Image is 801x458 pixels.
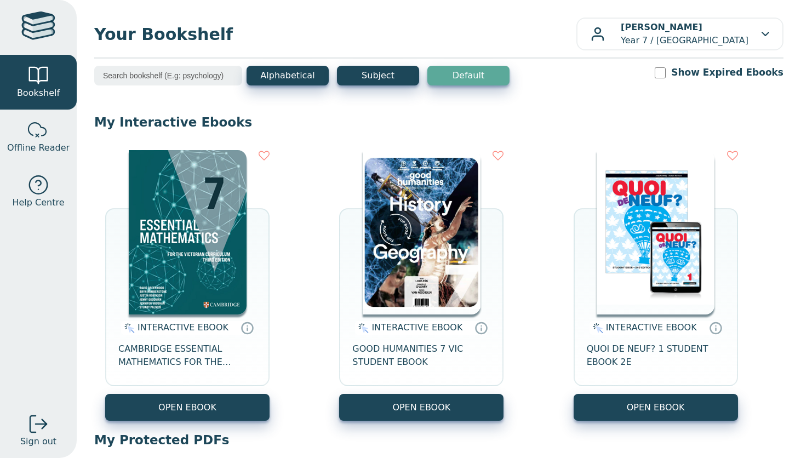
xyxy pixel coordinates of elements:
span: GOOD HUMANITIES 7 VIC STUDENT EBOOK [352,342,490,369]
p: My Interactive Ebooks [94,114,783,130]
img: interactive.svg [590,322,603,335]
p: Year 7 / [GEOGRAPHIC_DATA] [621,21,748,47]
button: [PERSON_NAME]Year 7 / [GEOGRAPHIC_DATA] [576,18,783,50]
span: INTERACTIVE EBOOK [138,322,228,333]
a: Interactive eBooks are accessed online via the publisher’s portal. They contain interactive resou... [709,321,722,334]
a: Interactive eBooks are accessed online via the publisher’s portal. They contain interactive resou... [241,321,254,334]
img: c71c2be2-8d91-e911-a97e-0272d098c78b.png [363,150,480,314]
img: 56f252b5-7391-e911-a97e-0272d098c78b.jpg [597,150,714,314]
button: Subject [337,66,419,85]
button: OPEN EBOOK [574,394,738,421]
span: Help Centre [12,196,64,209]
a: Interactive eBooks are accessed online via the publisher’s portal. They contain interactive resou... [474,321,488,334]
span: INTERACTIVE EBOOK [371,322,462,333]
button: Default [427,66,510,85]
span: Your Bookshelf [94,22,576,47]
span: CAMBRIDGE ESSENTIAL MATHEMATICS FOR THE VICTORIAN CURRICULUM YEAR 7 EBOOK 3E [118,342,256,369]
img: interactive.svg [355,322,369,335]
span: Sign out [20,435,56,448]
img: a4cdec38-c0cf-47c5-bca4-515c5eb7b3e9.png [129,150,247,314]
b: [PERSON_NAME] [621,22,702,32]
p: My Protected PDFs [94,432,783,448]
input: Search bookshelf (E.g: psychology) [94,66,242,85]
button: OPEN EBOOK [339,394,504,421]
img: interactive.svg [121,322,135,335]
span: QUOI DE NEUF? 1 STUDENT EBOOK 2E [587,342,725,369]
button: Alphabetical [247,66,329,85]
button: OPEN EBOOK [105,394,270,421]
span: Offline Reader [7,141,70,154]
span: Bookshelf [17,87,60,100]
span: INTERACTIVE EBOOK [606,322,697,333]
label: Show Expired Ebooks [671,66,783,79]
